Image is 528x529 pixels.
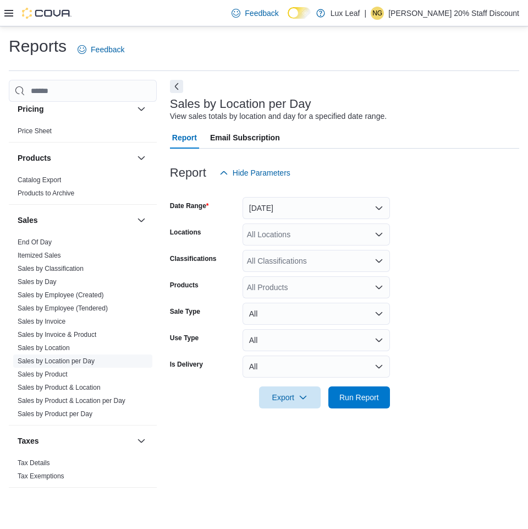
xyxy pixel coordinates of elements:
[18,304,108,312] a: Sales by Employee (Tendered)
[245,8,278,19] span: Feedback
[18,176,61,184] span: Catalog Export
[18,343,70,352] span: Sales by Location
[135,102,148,116] button: Pricing
[18,435,133,446] button: Taxes
[365,7,367,20] p: |
[388,7,519,20] p: [PERSON_NAME] 20% Staff Discount
[18,459,50,467] span: Tax Details
[135,214,148,227] button: Sales
[18,127,52,135] span: Price Sheet
[9,236,157,425] div: Sales
[18,176,61,184] a: Catalog Export
[18,331,96,339] a: Sales by Invoice & Product
[22,8,71,19] img: Cova
[18,472,64,481] span: Tax Exemptions
[243,329,390,351] button: All
[18,277,57,286] span: Sales by Day
[18,189,74,197] a: Products to Archive
[170,334,199,342] label: Use Type
[18,396,125,405] span: Sales by Product & Location per Day
[135,151,148,165] button: Products
[18,383,101,392] span: Sales by Product & Location
[18,152,133,163] button: Products
[18,127,52,135] a: Price Sheet
[18,384,101,391] a: Sales by Product & Location
[375,230,383,239] button: Open list of options
[91,44,124,55] span: Feedback
[18,238,52,246] a: End Of Day
[18,357,95,366] span: Sales by Location per Day
[9,456,157,487] div: Taxes
[9,35,67,57] h1: Reports
[18,152,51,163] h3: Products
[215,162,295,184] button: Hide Parameters
[18,251,61,260] span: Itemized Sales
[18,264,84,273] span: Sales by Classification
[170,111,387,122] div: View sales totals by location and day for a specified date range.
[18,330,96,339] span: Sales by Invoice & Product
[9,124,157,142] div: Pricing
[172,127,197,149] span: Report
[18,318,65,325] a: Sales by Invoice
[18,472,64,480] a: Tax Exemptions
[233,167,290,178] span: Hide Parameters
[18,410,92,418] span: Sales by Product per Day
[372,7,382,20] span: NG
[18,410,92,418] a: Sales by Product per Day
[18,370,68,378] a: Sales by Product
[170,166,206,179] h3: Report
[170,228,201,237] label: Locations
[227,2,283,24] a: Feedback
[371,7,384,20] div: Nicole Gorgichuk 20% Staff Discount
[375,283,383,292] button: Open list of options
[243,356,390,378] button: All
[243,197,390,219] button: [DATE]
[375,257,383,265] button: Open list of options
[170,80,183,93] button: Next
[170,201,209,210] label: Date Range
[18,317,65,326] span: Sales by Invoice
[339,392,379,403] span: Run Report
[18,397,125,405] a: Sales by Product & Location per Day
[18,252,61,259] a: Itemized Sales
[18,459,50,467] a: Tax Details
[18,357,95,365] a: Sales by Location per Day
[18,435,39,446] h3: Taxes
[170,281,199,290] label: Products
[243,303,390,325] button: All
[18,103,43,114] h3: Pricing
[18,278,57,286] a: Sales by Day
[18,291,104,299] a: Sales by Employee (Created)
[266,386,314,408] span: Export
[331,7,360,20] p: Lux Leaf
[18,215,38,226] h3: Sales
[18,215,133,226] button: Sales
[170,360,203,369] label: Is Delivery
[135,434,148,448] button: Taxes
[259,386,321,408] button: Export
[328,386,390,408] button: Run Report
[18,344,70,352] a: Sales by Location
[170,254,217,263] label: Classifications
[210,127,280,149] span: Email Subscription
[288,7,311,19] input: Dark Mode
[73,39,129,61] a: Feedback
[170,307,200,316] label: Sale Type
[18,291,104,299] span: Sales by Employee (Created)
[18,265,84,272] a: Sales by Classification
[9,173,157,204] div: Products
[170,97,311,111] h3: Sales by Location per Day
[18,103,133,114] button: Pricing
